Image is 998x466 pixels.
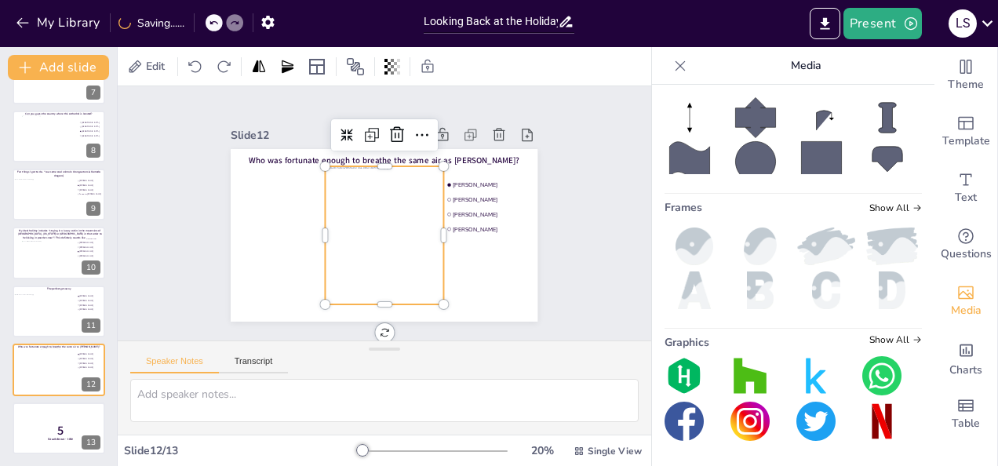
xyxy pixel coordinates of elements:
[949,362,982,379] span: Charts
[862,271,922,309] img: d.png
[79,250,122,253] span: [PERSON_NAME]
[934,329,997,386] div: Add charts and graphs
[82,260,100,275] div: 10
[79,295,122,297] span: [PERSON_NAME]
[79,193,122,195] span: Fenna ten [PERSON_NAME]
[79,366,122,369] span: [PERSON_NAME]
[79,184,122,187] span: [PERSON_NAME]
[18,345,100,348] span: Who was fortunate enough to breathe the same air as [PERSON_NAME]?
[79,189,122,191] span: [PERSON_NAME]
[869,202,922,213] span: Show all
[665,228,724,265] img: ball.png
[82,319,100,333] div: 11
[665,200,702,215] span: Frames
[862,228,922,265] img: paint.png
[730,228,790,265] img: oval.png
[730,271,790,309] img: b.png
[453,181,596,189] span: [PERSON_NAME]
[79,304,122,306] span: [PERSON_NAME]
[13,286,105,337] div: cc2a3aaa-60/92450e3e-10ca-45e5-9bee-4180ace95b93.jpegThe perfect get-away[PERSON_NAME][PERSON_NAM...
[13,111,105,162] div: Can you guess the country where this cathedral is located?ba0e57b6-37/f00cfe81-80e0-4e08-8c6f-ff7...
[948,76,984,93] span: Theme
[79,246,122,248] span: [PERSON_NAME]
[79,254,122,257] span: [PERSON_NAME]
[955,189,977,206] span: Text
[952,415,980,432] span: Table
[79,180,122,182] span: [PERSON_NAME]
[862,402,901,441] img: graphic
[82,130,125,133] span: [GEOGRAPHIC_DATA]
[424,10,558,33] input: Insert title
[130,356,219,373] button: Speaker Notes
[453,196,596,204] span: [PERSON_NAME]
[453,225,596,233] span: [PERSON_NAME]
[941,246,992,263] span: Questions
[796,271,856,309] img: c.png
[796,356,836,395] img: graphic
[118,16,184,31] div: Saving......
[934,104,997,160] div: Add ready made slides
[304,54,330,79] div: Layout
[17,170,100,177] span: Fun things I got to do.. “saw some cool animals: Orang-oetans & Komodo dragons)
[934,160,997,217] div: Add text boxes
[124,443,357,458] div: Slide 12 / 13
[79,242,122,244] span: [PERSON_NAME]
[934,47,997,104] div: Change the overall theme
[453,211,596,219] span: [PERSON_NAME]
[949,8,977,39] button: L S
[79,354,122,356] span: [PERSON_NAME]
[143,59,168,74] span: Edit
[82,435,100,450] div: 13
[665,356,704,395] img: graphic
[79,358,122,360] span: [PERSON_NAME]
[86,144,100,158] div: 8
[13,402,105,454] div: 13
[796,228,856,265] img: paint2.png
[12,10,107,35] button: My Library
[730,402,770,441] img: graphic
[86,202,100,216] div: 9
[693,47,919,85] p: Media
[665,402,704,441] img: graphic
[231,128,368,143] div: Slide 12
[934,386,997,442] div: Add a table
[13,344,105,395] div: Who was fortunate enough to breathe the same air as [PERSON_NAME]?[PERSON_NAME][PERSON_NAME][PERS...
[869,334,922,345] span: Show all
[79,308,122,311] span: [PERSON_NAME]
[942,133,990,150] span: Template
[796,402,836,441] img: graphic
[48,436,74,441] span: Countdown - title
[949,9,977,38] div: L S
[13,169,105,220] div: Fun things I got to do.. “saw some cool animals: Orang-oetans & Komodo dragons)[PERSON_NAME][PERS...
[249,155,520,166] span: Who was fortunate enough to breathe the same air as [PERSON_NAME]?
[25,112,92,115] span: Can you guess the country where this cathedral is located?
[18,228,102,238] span: My ideal holiday includes “staying in a luxury cabin in the mountains of [GEOGRAPHIC_DATA], [US_S...
[665,335,709,350] span: Graphics
[86,86,100,100] div: 7
[951,302,982,319] span: Media
[8,55,109,80] button: Add slide
[82,377,100,391] div: 12
[47,287,71,290] span: The perfect get-away
[79,362,122,365] span: [PERSON_NAME]
[862,356,901,395] img: graphic
[13,227,105,279] div: 09690870-3b/afe4efee-38fa-44c0-bbc0-f29aa2d01241.webpMy ideal holiday includes “staying in a luxu...
[82,121,125,123] span: [GEOGRAPHIC_DATA]
[934,273,997,329] div: Add images, graphics, shapes or video
[810,8,840,39] button: Export to PowerPoint
[934,217,997,273] div: Get real-time input from your audience
[346,57,365,76] span: Position
[79,300,122,302] span: [PERSON_NAME]
[588,445,642,457] span: Single View
[82,134,125,137] span: [GEOGRAPHIC_DATA]
[730,356,770,395] img: graphic
[665,271,724,309] img: a.png
[523,443,561,458] div: 20 %
[82,126,125,128] span: [GEOGRAPHIC_DATA]
[843,8,922,39] button: Present
[57,422,64,439] span: 5
[219,356,289,373] button: Transcript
